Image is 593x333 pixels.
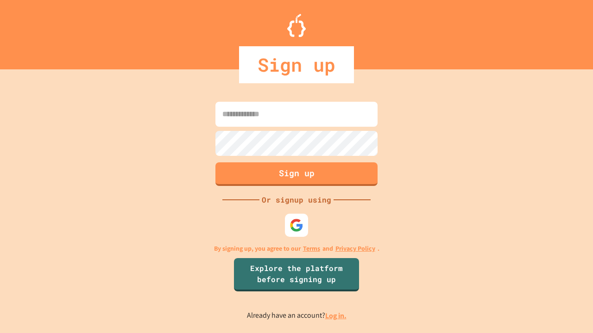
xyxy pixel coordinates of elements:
[214,244,379,253] p: By signing up, you agree to our and .
[290,218,303,232] img: google-icon.svg
[259,194,334,205] div: Or signup using
[239,46,354,83] div: Sign up
[335,244,375,253] a: Privacy Policy
[303,244,320,253] a: Terms
[215,162,378,186] button: Sign up
[325,311,347,321] a: Log in.
[234,258,359,291] a: Explore the platform before signing up
[247,310,347,321] p: Already have an account?
[287,14,306,37] img: Logo.svg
